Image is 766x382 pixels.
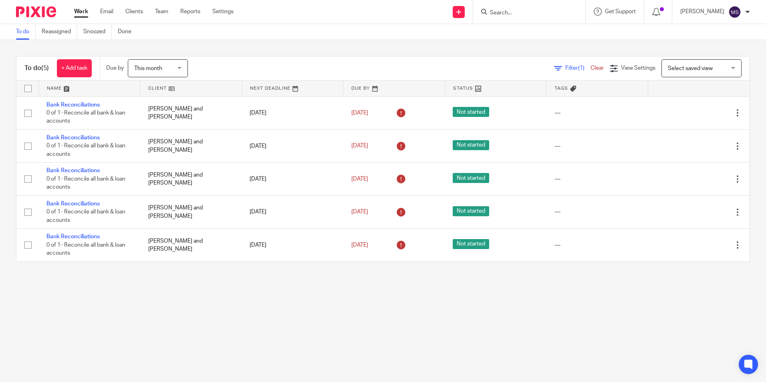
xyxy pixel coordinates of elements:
[16,24,36,40] a: To do
[591,65,604,71] a: Clear
[46,168,100,173] a: Bank Reconciliations
[74,8,88,16] a: Work
[242,97,343,129] td: [DATE]
[180,8,200,16] a: Reports
[554,142,640,150] div: ---
[351,143,368,149] span: [DATE]
[728,6,741,18] img: svg%3E
[453,173,489,183] span: Not started
[140,129,242,162] td: [PERSON_NAME] and [PERSON_NAME]
[41,65,49,71] span: (5)
[140,195,242,228] td: [PERSON_NAME] and [PERSON_NAME]
[125,8,143,16] a: Clients
[134,66,162,71] span: This month
[242,129,343,162] td: [DATE]
[118,24,137,40] a: Done
[106,64,124,72] p: Due by
[83,24,112,40] a: Snoozed
[554,175,640,183] div: ---
[46,143,125,157] span: 0 of 1 · Reconcile all bank & loan accounts
[46,135,100,141] a: Bank Reconciliations
[554,241,640,249] div: ---
[351,110,368,116] span: [DATE]
[554,86,568,90] span: Tags
[242,195,343,228] td: [DATE]
[453,206,489,216] span: Not started
[453,107,489,117] span: Not started
[578,65,585,71] span: (1)
[242,229,343,261] td: [DATE]
[621,65,655,71] span: View Settings
[554,208,640,216] div: ---
[42,24,77,40] a: Reassigned
[140,163,242,195] td: [PERSON_NAME] and [PERSON_NAME]
[155,8,168,16] a: Team
[605,9,636,14] span: Get Support
[351,242,368,248] span: [DATE]
[100,8,113,16] a: Email
[668,66,713,71] span: Select saved view
[46,234,100,239] a: Bank Reconciliations
[351,209,368,215] span: [DATE]
[24,64,49,72] h1: To do
[16,6,56,17] img: Pixie
[554,109,640,117] div: ---
[680,8,724,16] p: [PERSON_NAME]
[46,209,125,223] span: 0 of 1 · Reconcile all bank & loan accounts
[57,59,92,77] a: + Add task
[140,229,242,261] td: [PERSON_NAME] and [PERSON_NAME]
[46,102,100,108] a: Bank Reconciliations
[242,163,343,195] td: [DATE]
[453,140,489,150] span: Not started
[46,201,100,207] a: Bank Reconciliations
[489,10,561,17] input: Search
[46,110,125,124] span: 0 of 1 · Reconcile all bank & loan accounts
[351,176,368,182] span: [DATE]
[140,97,242,129] td: [PERSON_NAME] and [PERSON_NAME]
[453,239,489,249] span: Not started
[46,176,125,190] span: 0 of 1 · Reconcile all bank & loan accounts
[565,65,591,71] span: Filter
[46,242,125,256] span: 0 of 1 · Reconcile all bank & loan accounts
[212,8,234,16] a: Settings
